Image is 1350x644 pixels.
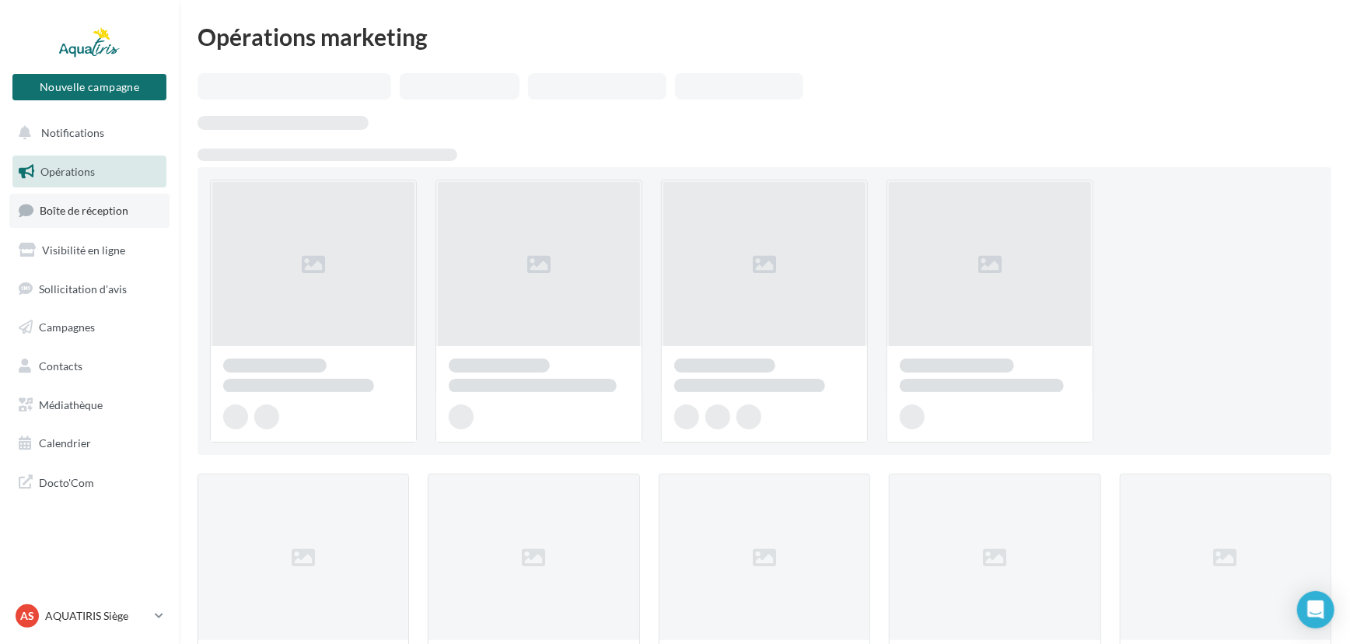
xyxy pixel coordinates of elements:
[39,359,82,373] span: Contacts
[9,350,170,383] a: Contacts
[42,243,125,257] span: Visibilité en ligne
[9,117,163,149] button: Notifications
[20,608,34,624] span: AS
[41,126,104,139] span: Notifications
[39,436,91,450] span: Calendrier
[9,194,170,227] a: Boîte de réception
[40,165,95,178] span: Opérations
[45,608,149,624] p: AQUATIRIS Siège
[39,320,95,334] span: Campagnes
[9,234,170,267] a: Visibilité en ligne
[9,273,170,306] a: Sollicitation d'avis
[198,25,1331,48] div: Opérations marketing
[9,311,170,344] a: Campagnes
[9,389,170,422] a: Médiathèque
[12,601,166,631] a: AS AQUATIRIS Siège
[39,282,127,295] span: Sollicitation d'avis
[9,427,170,460] a: Calendrier
[12,74,166,100] button: Nouvelle campagne
[39,472,94,492] span: Docto'Com
[40,204,128,217] span: Boîte de réception
[9,466,170,499] a: Docto'Com
[9,156,170,188] a: Opérations
[1297,591,1334,628] div: Open Intercom Messenger
[39,398,103,411] span: Médiathèque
